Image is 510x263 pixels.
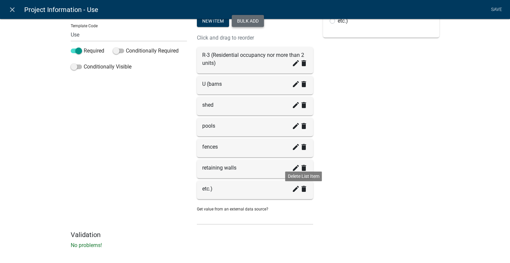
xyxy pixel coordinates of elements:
[292,122,300,130] i: create
[292,143,300,151] i: create
[300,122,308,130] i: delete
[202,143,308,151] div: fences
[24,3,98,16] span: Project Information - Use
[202,164,308,172] div: retaining walls
[71,47,104,55] label: Required
[338,17,348,25] label: etc.)
[71,231,439,239] h5: Validation
[300,143,308,151] i: delete
[8,6,16,14] i: close
[300,185,308,193] i: delete
[197,15,229,27] button: New item
[113,47,179,55] label: Conditionally Required
[202,51,308,67] div: R-3 (Residential occupancy nor more than 2 units)
[285,172,322,181] div: Delete List Item
[300,59,308,67] i: delete
[202,80,308,88] div: U (barns
[202,122,308,130] div: pools
[300,80,308,88] i: delete
[292,59,300,67] i: create
[197,34,313,42] p: Click and drag to reorder
[71,241,439,249] p: No problems!
[292,185,300,193] i: create
[232,15,264,27] button: Bulk add
[292,101,300,109] i: create
[300,101,308,109] i: delete
[300,164,308,172] i: delete
[71,63,131,71] label: Conditionally Visible
[292,80,300,88] i: create
[202,185,308,193] div: etc.)
[292,164,300,172] i: create
[202,101,308,109] div: shed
